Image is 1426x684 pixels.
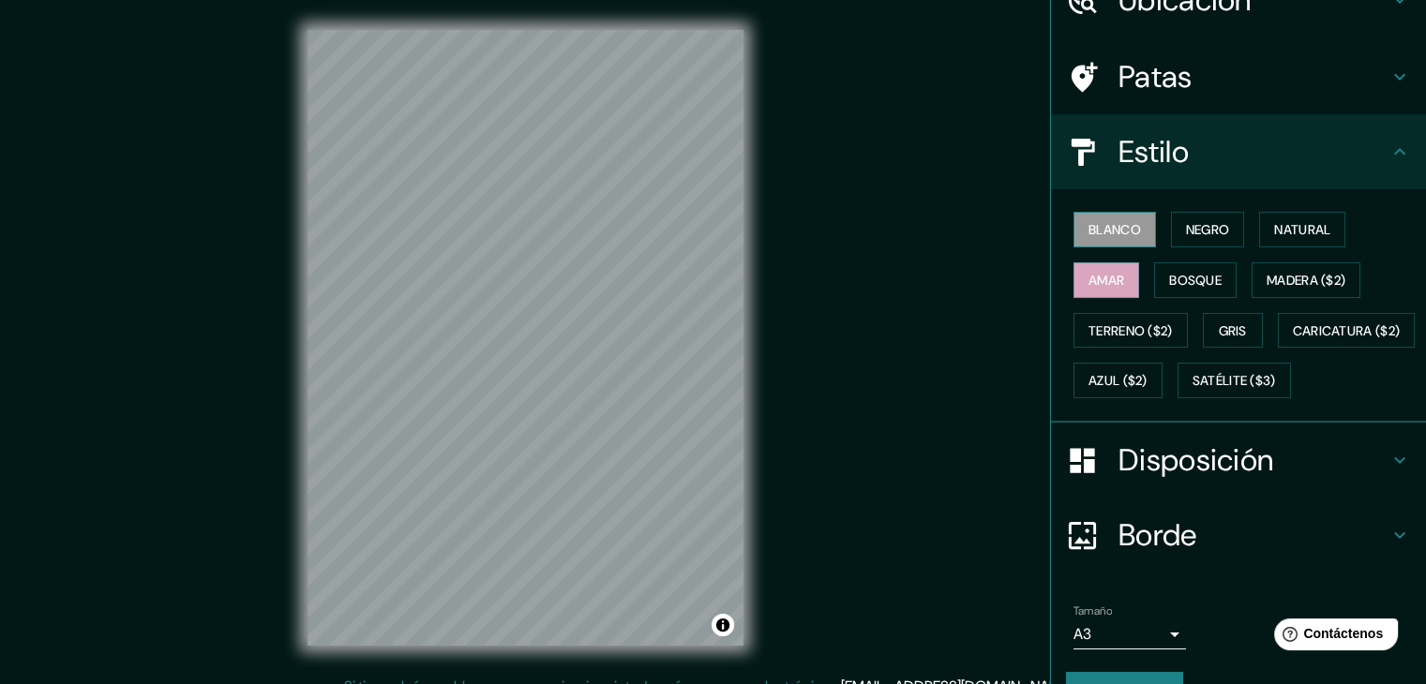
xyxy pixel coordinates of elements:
[1193,373,1276,390] font: Satélite ($3)
[1259,611,1405,663] iframe: Lanzador de widgets de ayuda
[1051,498,1426,572] div: Borde
[712,614,734,636] button: Activar o desactivar atribución
[1203,313,1263,349] button: Gris
[1088,373,1148,390] font: Azul ($2)
[1267,272,1345,289] font: Madera ($2)
[1293,322,1401,339] font: Caricatura ($2)
[1259,212,1345,247] button: Natural
[1278,313,1416,349] button: Caricatura ($2)
[308,30,743,646] canvas: Mapa
[1073,313,1188,349] button: Terreno ($2)
[1171,212,1245,247] button: Negro
[1088,322,1173,339] font: Terreno ($2)
[1073,624,1091,644] font: A3
[1118,515,1197,555] font: Borde
[1154,262,1237,298] button: Bosque
[1118,132,1189,171] font: Estilo
[1274,221,1330,238] font: Natural
[1219,322,1247,339] font: Gris
[1073,212,1156,247] button: Blanco
[1051,423,1426,498] div: Disposición
[1073,603,1112,618] font: Tamaño
[1073,262,1139,298] button: Amar
[1088,272,1124,289] font: Amar
[1178,363,1291,398] button: Satélite ($3)
[1073,363,1163,398] button: Azul ($2)
[1186,221,1230,238] font: Negro
[1118,440,1273,480] font: Disposición
[1051,39,1426,114] div: Patas
[1051,114,1426,189] div: Estilo
[1088,221,1141,238] font: Blanco
[1118,57,1193,97] font: Patas
[1073,619,1186,649] div: A3
[1169,272,1222,289] font: Bosque
[1252,262,1360,298] button: Madera ($2)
